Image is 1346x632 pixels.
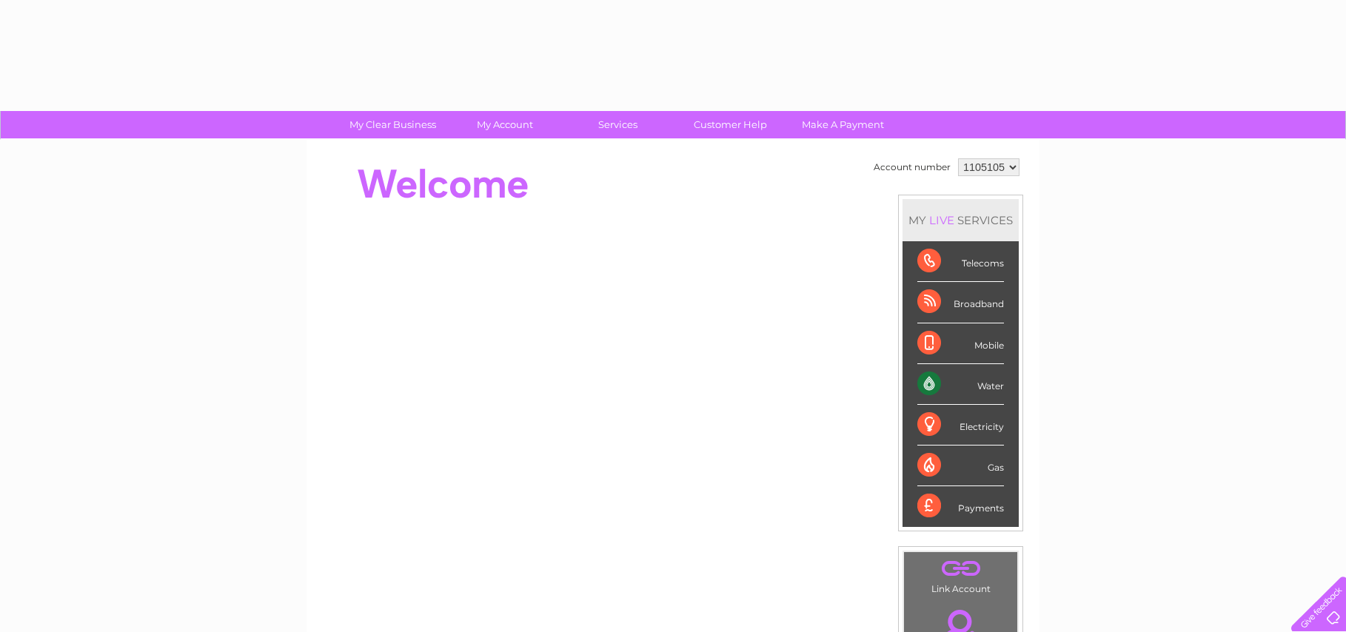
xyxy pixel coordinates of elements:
a: Make A Payment [782,111,904,138]
div: Electricity [917,405,1004,446]
div: Mobile [917,323,1004,364]
div: Gas [917,446,1004,486]
a: My Clear Business [332,111,454,138]
div: MY SERVICES [903,199,1019,241]
div: LIVE [926,213,957,227]
a: Customer Help [669,111,791,138]
div: Broadband [917,282,1004,323]
a: Services [557,111,679,138]
td: Account number [870,155,954,180]
td: Link Account [903,551,1018,598]
div: Water [917,364,1004,405]
a: . [908,556,1014,582]
div: Telecoms [917,241,1004,282]
a: My Account [444,111,566,138]
div: Payments [917,486,1004,526]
